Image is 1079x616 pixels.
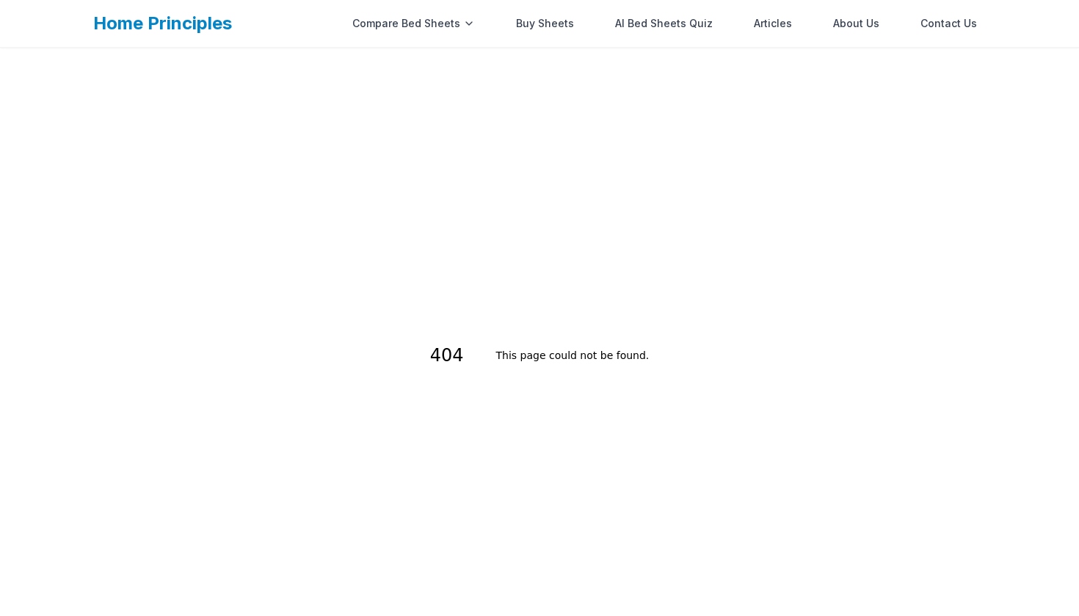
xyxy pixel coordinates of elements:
[606,9,722,38] a: AI Bed Sheets Quiz
[745,9,801,38] a: Articles
[93,12,232,34] a: Home Principles
[912,9,986,38] a: Contact Us
[430,338,482,374] h1: 404
[344,9,484,38] div: Compare Bed Sheets
[507,9,583,38] a: Buy Sheets
[824,9,888,38] a: About Us
[496,338,650,374] h2: This page could not be found.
